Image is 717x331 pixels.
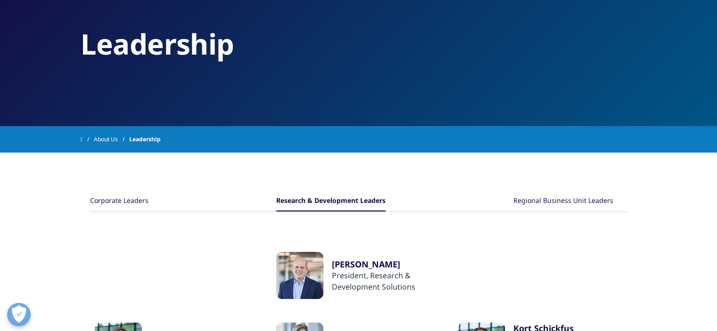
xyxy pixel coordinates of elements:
button: Regional Business Unit Leaders [513,191,613,211]
span: Leadership [129,131,161,148]
button: Corporate Leaders [90,191,148,211]
h2: Leadership [81,26,637,62]
div: President, Research & Development Solutions [332,270,441,292]
a: About Us [94,131,129,148]
button: Open Preferences [7,303,31,326]
button: Research & Development Leaders [276,191,386,211]
a: [PERSON_NAME] [332,258,441,270]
